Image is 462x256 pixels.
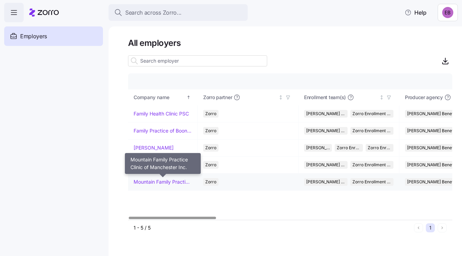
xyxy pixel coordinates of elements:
span: Zorro [205,127,216,135]
th: Enrollment team(s)Not sorted [298,89,399,105]
span: [PERSON_NAME] Benefit Group [306,110,345,118]
button: Previous page [414,223,423,232]
span: Zorro Enrollment Team [352,161,392,169]
a: Employers [4,26,103,46]
span: [PERSON_NAME] Benefit Group [306,161,345,169]
input: Search employer [128,55,267,66]
button: Next page [438,223,447,232]
div: Company name [134,94,185,101]
img: e893a1d701ecdfe11b8faa3453cd5ce7 [442,7,453,18]
span: Zorro Enrollment Team [337,144,360,152]
button: Search across Zorro... [109,4,248,21]
span: Zorro [205,161,216,169]
span: [PERSON_NAME] Benefit Group [306,144,330,152]
span: Help [405,8,427,17]
a: Family Practice of Booneville Inc [134,127,192,134]
div: Not sorted [278,95,283,100]
button: Help [399,6,432,19]
th: Zorro partnerNot sorted [198,89,298,105]
a: [PERSON_NAME] [134,144,174,151]
h1: All employers [128,38,452,48]
th: Company nameSorted ascending [128,89,198,105]
span: Enrollment team(s) [304,94,346,101]
span: Zorro Enrollment Team [352,127,392,135]
span: [PERSON_NAME] Benefit Group [306,178,345,186]
span: Zorro [205,110,216,118]
a: Mountain Family Practice Clinic of Manchester Inc. [134,178,192,185]
span: Zorro Enrollment Experts [368,144,391,152]
a: Family Health Clinic PSC [134,110,189,117]
span: Producer agency [405,94,443,101]
div: Not sorted [379,95,384,100]
span: Search across Zorro... [125,8,182,17]
span: Employers [20,32,47,41]
span: Zorro Enrollment Team [352,178,392,186]
button: 1 [426,223,435,232]
span: Zorro partner [203,94,232,101]
div: 1 - 5 / 5 [134,224,411,231]
span: Zorro [205,144,216,152]
div: Sorted ascending [186,95,191,100]
span: Zorro [205,178,216,186]
span: [PERSON_NAME] Benefit Group [306,127,345,135]
span: Zorro Enrollment Team [352,110,392,118]
a: Lancaster Family Health Care Clinic LC [134,161,192,168]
